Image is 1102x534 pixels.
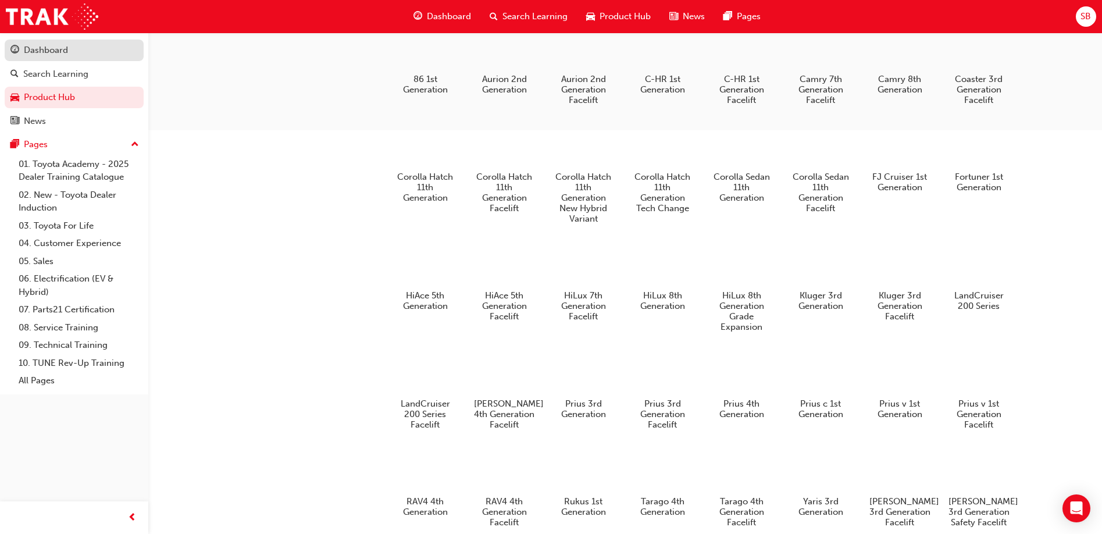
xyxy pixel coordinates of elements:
a: news-iconNews [660,5,714,29]
h5: Prius v 1st Generation [869,398,930,419]
span: prev-icon [128,511,137,525]
h5: FJ Cruiser 1st Generation [869,172,930,193]
a: Product Hub [5,87,144,108]
a: All Pages [14,372,144,390]
a: HiLux 7th Generation Facelift [548,238,618,326]
h5: Prius v 1st Generation Facelift [948,398,1010,430]
a: Prius v 1st Generation [865,346,935,424]
a: Rukus 1st Generation [548,444,618,522]
h5: Aurion 2nd Generation [474,74,535,95]
h5: Aurion 2nd Generation Facelift [553,74,614,105]
h5: Prius 3rd Generation [553,398,614,419]
a: Coaster 3rd Generation Facelift [944,22,1014,110]
h5: HiLux 8th Generation [632,290,693,311]
h5: Corolla Hatch 11th Generation Facelift [474,172,535,213]
h5: Corolla Hatch 11th Generation New Hybrid Variant [553,172,614,224]
a: 10. TUNE Rev-Up Training [14,354,144,372]
a: Prius c 1st Generation [786,346,855,424]
button: DashboardSearch LearningProduct HubNews [5,37,144,134]
a: pages-iconPages [714,5,770,29]
h5: [PERSON_NAME] 4th Generation Facelift [474,398,535,430]
h5: [PERSON_NAME] 3rd Generation Safety Facelift [948,496,1010,528]
span: pages-icon [723,9,732,24]
h5: Rukus 1st Generation [553,496,614,517]
a: [PERSON_NAME] 4th Generation Facelift [469,346,539,435]
a: 09. Technical Training [14,336,144,354]
h5: HiLux 7th Generation Facelift [553,290,614,322]
span: car-icon [10,92,19,103]
a: News [5,111,144,132]
h5: Kluger 3rd Generation [790,290,851,311]
a: Kluger 3rd Generation [786,238,855,316]
a: LandCruiser 200 Series [944,238,1014,316]
a: RAV4 4th Generation [390,444,460,522]
a: 03. Toyota For Life [14,217,144,235]
div: Pages [24,138,48,151]
h5: Coaster 3rd Generation Facelift [948,74,1010,105]
a: [PERSON_NAME] 3rd Generation Safety Facelift [944,444,1014,532]
a: HiAce 5th Generation Facelift [469,238,539,326]
span: Product Hub [600,10,651,23]
a: Tarago 4th Generation [627,444,697,522]
span: up-icon [131,137,139,152]
span: Search Learning [502,10,568,23]
a: 05. Sales [14,252,144,270]
h5: C-HR 1st Generation [632,74,693,95]
h5: Camry 8th Generation [869,74,930,95]
span: guage-icon [413,9,422,24]
h5: RAV4 4th Generation Facelift [474,496,535,528]
h5: Camry 7th Generation Facelift [790,74,851,105]
a: Camry 7th Generation Facelift [786,22,855,110]
a: [PERSON_NAME] 3rd Generation Facelift [865,444,935,532]
div: News [24,115,46,128]
a: C-HR 1st Generation Facelift [707,22,776,110]
h5: Prius 4th Generation [711,398,772,419]
a: Corolla Hatch 11th Generation [390,119,460,208]
h5: Fortuner 1st Generation [948,172,1010,193]
h5: Corolla Hatch 11th Generation [395,172,456,203]
span: guage-icon [10,45,19,56]
a: guage-iconDashboard [404,5,480,29]
a: car-iconProduct Hub [577,5,660,29]
h5: HiAce 5th Generation Facelift [474,290,535,322]
a: Prius 3rd Generation [548,346,618,424]
h5: HiLux 8th Generation Grade Expansion [711,290,772,332]
h5: HiAce 5th Generation [395,290,456,311]
h5: LandCruiser 200 Series Facelift [395,398,456,430]
h5: Prius c 1st Generation [790,398,851,419]
a: Prius v 1st Generation Facelift [944,346,1014,435]
a: Dashboard [5,40,144,61]
h5: C-HR 1st Generation Facelift [711,74,772,105]
div: Dashboard [24,44,68,57]
h5: Prius 3rd Generation Facelift [632,398,693,430]
span: news-icon [10,116,19,127]
a: Yaris 3rd Generation [786,444,855,522]
a: 08. Service Training [14,319,144,337]
span: search-icon [10,69,19,80]
button: Pages [5,134,144,155]
h5: Tarago 4th Generation [632,496,693,517]
a: HiLux 8th Generation [627,238,697,316]
button: SB [1076,6,1096,27]
a: Corolla Hatch 11th Generation Tech Change [627,119,697,218]
span: car-icon [586,9,595,24]
h5: RAV4 4th Generation [395,496,456,517]
a: Prius 4th Generation [707,346,776,424]
a: Kluger 3rd Generation Facelift [865,238,935,326]
h5: Kluger 3rd Generation Facelift [869,290,930,322]
a: 06. Electrification (EV & Hybrid) [14,270,144,301]
a: Corolla Sedan 11th Generation [707,119,776,208]
div: Open Intercom Messenger [1062,494,1090,522]
a: Aurion 2nd Generation [469,22,539,99]
a: Prius 3rd Generation Facelift [627,346,697,435]
a: Corolla Sedan 11th Generation Facelift [786,119,855,218]
h5: LandCruiser 200 Series [948,290,1010,311]
a: LandCruiser 200 Series Facelift [390,346,460,435]
span: Dashboard [427,10,471,23]
a: RAV4 4th Generation Facelift [469,444,539,532]
img: Trak [6,3,98,30]
a: C-HR 1st Generation [627,22,697,99]
a: HiLux 8th Generation Grade Expansion [707,238,776,337]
